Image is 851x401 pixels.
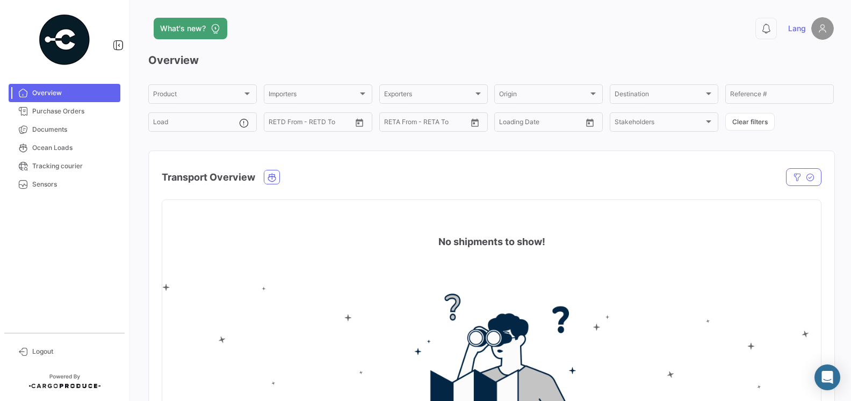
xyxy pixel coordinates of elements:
img: placeholder-user.png [811,17,834,40]
span: Lang [788,23,806,34]
img: powered-by.png [38,13,91,67]
button: Ocean [264,170,279,184]
span: Product [153,92,242,99]
button: Clear filters [725,113,775,131]
input: From [384,120,399,127]
input: To [407,120,446,127]
input: From [499,120,514,127]
h4: Transport Overview [162,170,255,185]
span: Ocean Loads [32,143,116,153]
button: What's new? [154,18,227,39]
button: Open calendar [351,114,367,131]
button: Open calendar [467,114,483,131]
span: Importers [269,92,358,99]
input: From [269,120,284,127]
div: Abrir Intercom Messenger [814,364,840,390]
input: To [522,120,561,127]
span: Tracking courier [32,161,116,171]
span: Sensors [32,180,116,189]
span: Destination [615,92,704,99]
a: Overview [9,84,120,102]
span: What's new? [160,23,206,34]
span: Logout [32,347,116,356]
span: Origin [499,92,588,99]
h3: Overview [148,53,834,68]
span: Stakeholders [615,120,704,127]
input: To [291,120,330,127]
h4: No shipments to show! [438,234,545,249]
a: Ocean Loads [9,139,120,157]
a: Tracking courier [9,157,120,175]
a: Purchase Orders [9,102,120,120]
span: Overview [32,88,116,98]
a: Sensors [9,175,120,194]
button: Open calendar [582,114,598,131]
a: Documents [9,120,120,139]
span: Purchase Orders [32,106,116,116]
span: Documents [32,125,116,134]
span: Exporters [384,92,473,99]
